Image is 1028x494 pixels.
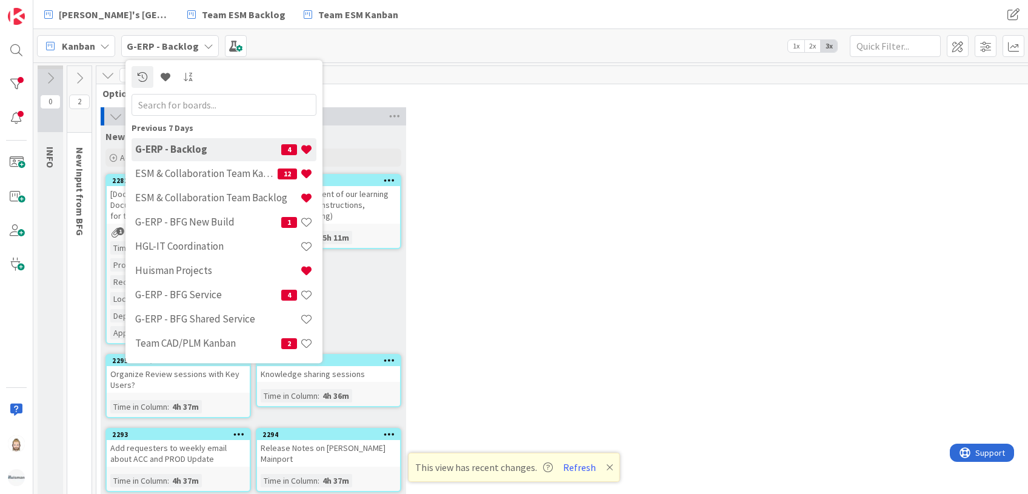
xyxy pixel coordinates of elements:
[850,35,941,57] input: Quick Filter...
[281,144,297,155] span: 4
[318,474,319,487] span: :
[257,355,400,366] div: 2296
[261,474,318,487] div: Time in Column
[202,7,285,22] span: Team ESM Backlog
[112,356,250,365] div: 2295
[169,474,202,487] div: 4h 37m
[110,309,176,322] div: Department (G-ERP)
[319,474,352,487] div: 4h 37m
[262,430,400,439] div: 2294
[132,122,316,135] div: Previous 7 Days
[318,389,319,402] span: :
[62,39,95,53] span: Kanban
[257,186,400,224] div: Better management of our learning materials (Work Instructions, Knowledge sharing)
[110,292,144,305] div: Location
[135,216,281,229] h4: G-ERP - BFG New Build
[257,175,400,186] div: 2297
[37,4,176,25] a: [PERSON_NAME]'s [GEOGRAPHIC_DATA]
[135,241,300,253] h4: HGL-IT Coordination
[788,40,804,52] span: 1x
[257,440,400,467] div: Release Notes on [PERSON_NAME] Mainport
[127,40,199,52] b: G-ERP - Backlog
[281,290,297,301] span: 4
[107,355,250,393] div: 2295Organize Review sessions with Key Users?
[120,152,159,163] span: Add Card...
[112,430,250,439] div: 2293
[262,176,400,185] div: 2297
[110,474,167,487] div: Time in Column
[8,8,25,25] img: Visit kanbanzone.com
[25,2,55,16] span: Support
[107,429,250,467] div: 2293Add requesters to weekly email about ACC and PROD Update
[135,338,281,350] h4: Team CAD/PLM Kanban
[8,435,25,452] img: Rv
[110,258,140,272] div: Project
[107,186,250,224] div: [Documentation] Define and Document Missing Work Instructions for the Team
[278,169,297,179] span: 12
[135,265,300,277] h4: Huisman Projects
[167,400,169,413] span: :
[257,175,400,224] div: 2297Better management of our learning materials (Work Instructions, Knowledge sharing)
[110,275,152,289] div: Requester
[318,7,398,22] span: Team ESM Kanban
[257,366,400,382] div: Knowledge sharing sessions
[112,176,250,185] div: 2282
[132,360,316,373] div: Previous 30 Days
[319,231,352,244] div: 5h 11m
[107,175,250,186] div: 2282
[135,144,281,156] h4: G-ERP - Backlog
[135,168,278,180] h4: ESM & Collaboration Team Kanban
[281,217,297,228] span: 1
[169,400,202,413] div: 4h 37m
[110,241,167,255] div: Time in Column
[135,313,300,325] h4: G-ERP - BFG Shared Service
[319,389,352,402] div: 4h 36m
[59,7,169,22] span: [PERSON_NAME]'s [GEOGRAPHIC_DATA]
[135,289,281,301] h4: G-ERP - BFG Service
[107,429,250,440] div: 2293
[44,147,56,168] span: INFO
[105,130,149,142] span: New Stuff
[74,147,86,236] span: New Input from BFG
[135,192,300,204] h4: ESM & Collaboration Team Backlog
[107,355,250,366] div: 2295
[415,460,553,475] span: This view has recent changes.
[110,326,176,339] div: Application (G-ERP)
[257,429,400,467] div: 2294Release Notes on [PERSON_NAME] Mainport
[40,95,61,109] span: 0
[262,356,400,365] div: 2296
[261,389,318,402] div: Time in Column
[296,4,406,25] a: Team ESM Kanban
[119,68,140,82] span: 16
[257,429,400,440] div: 2294
[559,459,600,475] button: Refresh
[69,95,90,109] span: 2
[180,4,293,25] a: Team ESM Backlog
[107,440,250,467] div: Add requesters to weekly email about ACC and PROD Update
[281,338,297,349] span: 2
[804,40,821,52] span: 2x
[107,366,250,393] div: Organize Review sessions with Key Users?
[821,40,837,52] span: 3x
[167,474,169,487] span: :
[107,175,250,224] div: 2282[Documentation] Define and Document Missing Work Instructions for the Team
[110,400,167,413] div: Time in Column
[257,355,400,382] div: 2296Knowledge sharing sessions
[8,469,25,486] img: avatar
[132,94,316,116] input: Search for boards...
[116,227,124,235] span: 1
